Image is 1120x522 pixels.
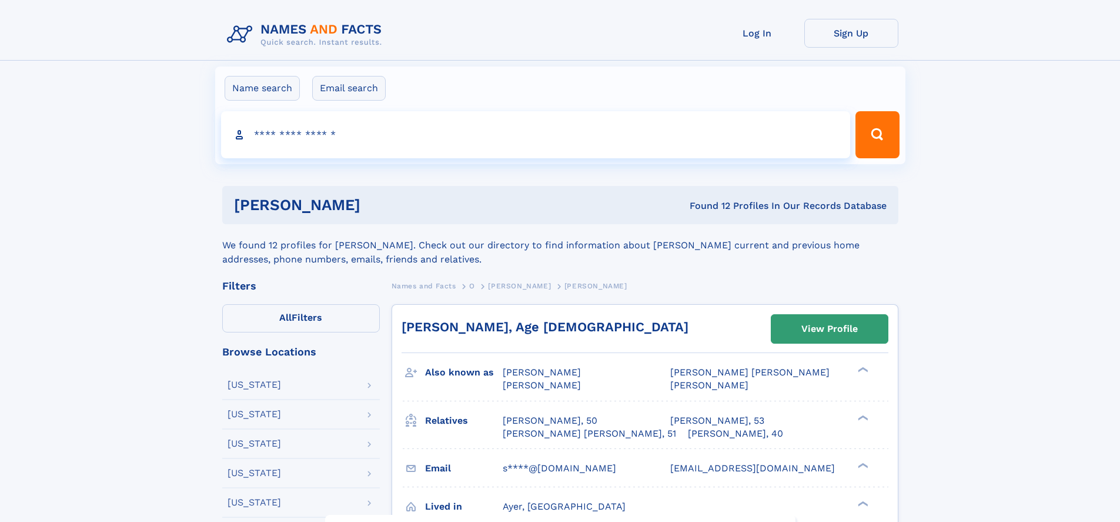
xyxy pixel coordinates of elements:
div: [US_STATE] [228,380,281,390]
label: Filters [222,304,380,333]
a: [PERSON_NAME] [PERSON_NAME], 51 [503,427,676,440]
div: [US_STATE] [228,410,281,419]
input: search input [221,111,851,158]
div: Found 12 Profiles In Our Records Database [525,200,887,212]
div: View Profile [801,315,858,343]
h3: Lived in [425,497,503,517]
span: [PERSON_NAME] [503,380,581,391]
h1: [PERSON_NAME] [234,198,525,212]
a: [PERSON_NAME], Age [DEMOGRAPHIC_DATA] [402,320,688,334]
a: Log In [710,19,804,48]
a: O [469,278,475,293]
img: Logo Names and Facts [222,19,392,51]
a: [PERSON_NAME], 53 [670,414,764,427]
h3: Also known as [425,363,503,383]
h3: Email [425,458,503,478]
a: [PERSON_NAME] [488,278,551,293]
span: Ayer, [GEOGRAPHIC_DATA] [503,501,626,512]
button: Search Button [855,111,899,158]
div: [US_STATE] [228,498,281,507]
a: [PERSON_NAME], 50 [503,414,597,427]
a: Names and Facts [392,278,456,293]
a: View Profile [771,315,888,343]
a: [PERSON_NAME], 40 [688,427,783,440]
a: Sign Up [804,19,898,48]
div: ❯ [855,366,869,374]
span: All [279,312,292,323]
span: [PERSON_NAME] [564,282,627,290]
span: [PERSON_NAME] [PERSON_NAME] [670,367,830,378]
span: O [469,282,475,290]
div: ❯ [855,461,869,469]
span: [PERSON_NAME] [503,367,581,378]
div: ❯ [855,500,869,507]
span: [PERSON_NAME] [488,282,551,290]
div: We found 12 profiles for [PERSON_NAME]. Check out our directory to find information about [PERSON... [222,224,898,267]
span: [PERSON_NAME] [670,380,748,391]
label: Name search [225,76,300,101]
div: [US_STATE] [228,468,281,478]
div: [US_STATE] [228,439,281,448]
span: [EMAIL_ADDRESS][DOMAIN_NAME] [670,463,835,474]
h3: Relatives [425,411,503,431]
div: Filters [222,281,380,291]
div: ❯ [855,414,869,421]
label: Email search [312,76,386,101]
div: Browse Locations [222,347,380,357]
